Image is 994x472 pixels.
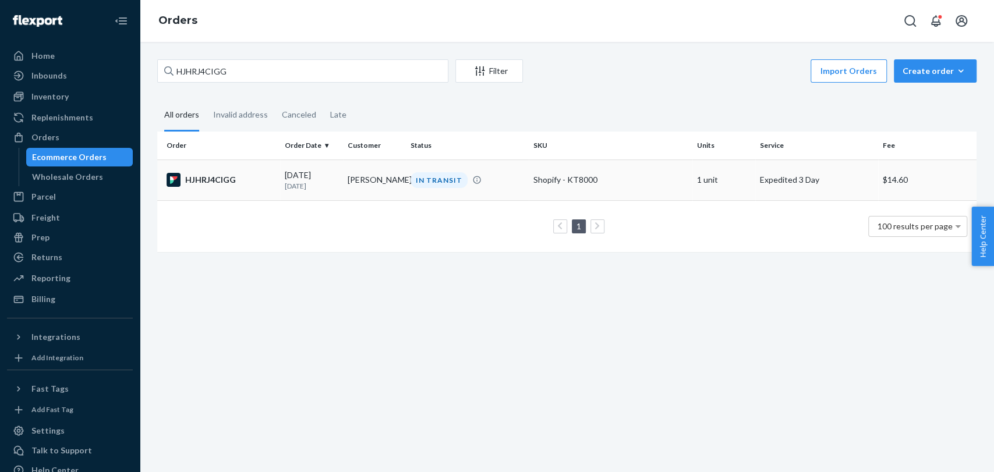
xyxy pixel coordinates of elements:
[31,331,80,343] div: Integrations
[971,207,994,266] button: Help Center
[7,228,133,247] a: Prep
[924,9,947,33] button: Open notifications
[31,383,69,395] div: Fast Tags
[533,174,688,186] div: Shopify - KT8000
[7,248,133,267] a: Returns
[574,221,583,231] a: Page 1 is your current page
[31,132,59,143] div: Orders
[406,132,529,159] th: Status
[31,445,92,456] div: Talk to Support
[7,379,133,398] button: Fast Tags
[158,14,197,27] a: Orders
[950,9,973,33] button: Open account menu
[31,50,55,62] div: Home
[31,212,60,223] div: Freight
[692,159,755,200] td: 1 unit
[692,132,755,159] th: Units
[149,4,207,38] ol: breadcrumbs
[31,251,62,263] div: Returns
[7,208,133,227] a: Freight
[31,272,70,284] div: Reporting
[755,132,878,159] th: Service
[411,172,468,188] div: IN TRANSIT
[811,59,887,83] button: Import Orders
[280,132,343,159] th: Order Date
[213,100,268,130] div: Invalid address
[7,421,133,440] a: Settings
[157,132,280,159] th: Order
[7,66,133,85] a: Inbounds
[903,65,968,77] div: Create order
[167,173,275,187] div: HJHRJ4CIGG
[7,47,133,65] a: Home
[31,353,83,363] div: Add Integration
[31,70,67,81] div: Inbounds
[31,112,93,123] div: Replenishments
[7,187,133,206] a: Parcel
[31,191,56,203] div: Parcel
[330,100,346,130] div: Late
[529,132,692,159] th: SKU
[899,9,922,33] button: Open Search Box
[455,59,523,83] button: Filter
[7,108,133,127] a: Replenishments
[32,171,103,183] div: Wholesale Orders
[760,174,873,186] p: Expedited 3 Day
[157,59,448,83] input: Search orders
[31,232,49,243] div: Prep
[285,169,338,191] div: [DATE]
[7,403,133,417] a: Add Fast Tag
[878,221,953,231] span: 100 results per page
[7,328,133,346] button: Integrations
[26,168,133,186] a: Wholesale Orders
[13,15,62,27] img: Flexport logo
[31,91,69,102] div: Inventory
[164,100,199,132] div: All orders
[7,87,133,106] a: Inventory
[348,140,401,150] div: Customer
[878,132,977,159] th: Fee
[31,404,73,414] div: Add Fast Tag
[894,59,977,83] button: Create order
[285,181,338,191] p: [DATE]
[31,293,55,305] div: Billing
[878,159,977,200] td: $14.60
[31,425,65,436] div: Settings
[7,290,133,308] a: Billing
[109,9,133,33] button: Close Navigation
[7,441,133,460] a: Talk to Support
[282,100,316,130] div: Canceled
[456,65,522,77] div: Filter
[7,269,133,288] a: Reporting
[26,148,133,166] a: Ecommerce Orders
[7,128,133,147] a: Orders
[7,351,133,365] a: Add Integration
[343,159,406,200] td: [PERSON_NAME]
[32,151,107,163] div: Ecommerce Orders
